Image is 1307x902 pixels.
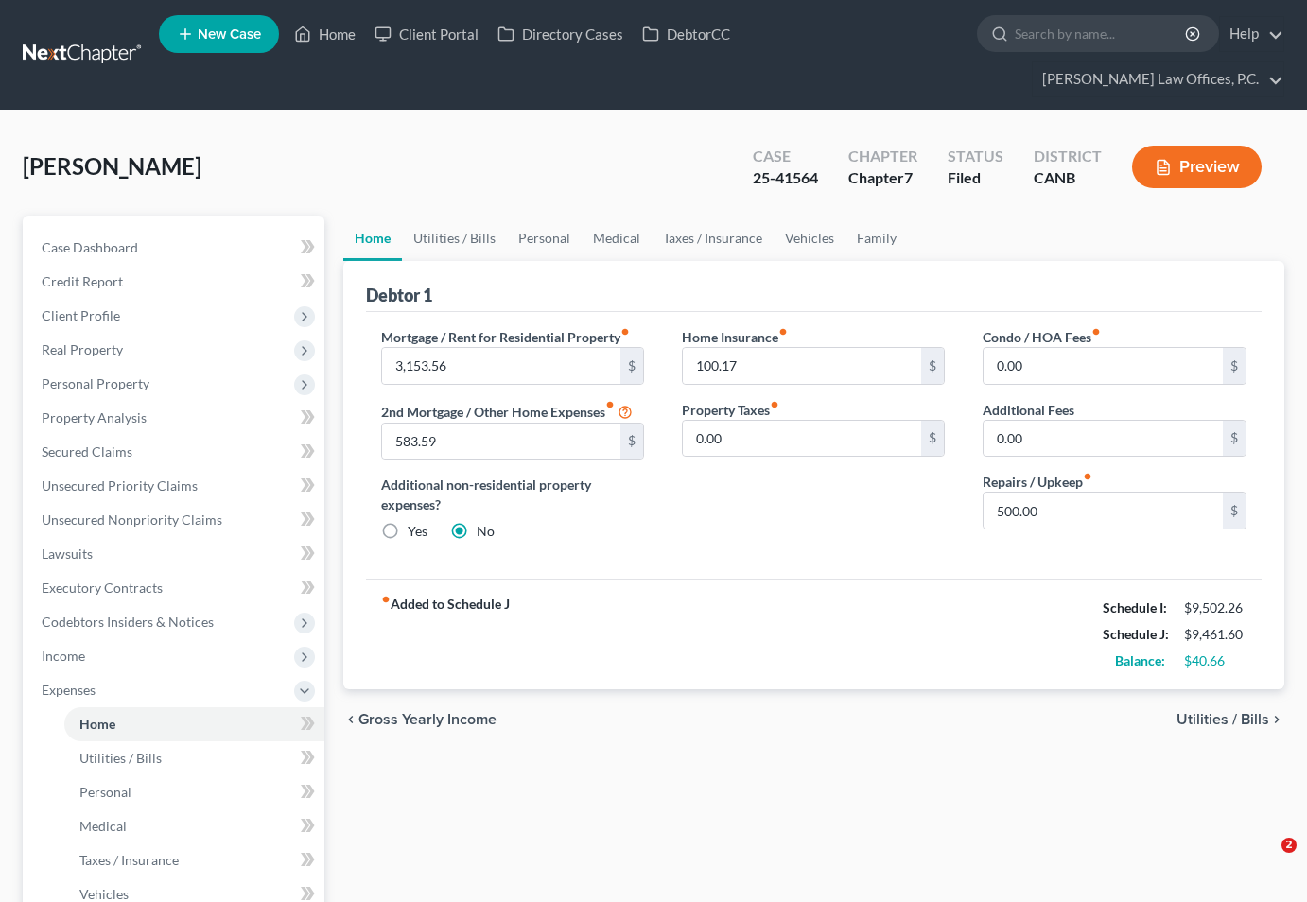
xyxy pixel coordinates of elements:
[1115,652,1165,668] strong: Balance:
[507,216,582,261] a: Personal
[1281,838,1297,853] span: 2
[42,682,96,698] span: Expenses
[64,775,324,809] a: Personal
[774,216,845,261] a: Vehicles
[633,17,740,51] a: DebtorCC
[1103,626,1169,642] strong: Schedule J:
[620,327,630,337] i: fiber_manual_record
[948,167,1003,189] div: Filed
[42,341,123,357] span: Real Property
[620,348,643,384] div: $
[42,273,123,289] span: Credit Report
[79,750,162,766] span: Utilities / Bills
[848,146,917,167] div: Chapter
[26,265,324,299] a: Credit Report
[1103,599,1167,616] strong: Schedule I:
[42,307,120,323] span: Client Profile
[983,400,1074,420] label: Additional Fees
[343,712,358,727] i: chevron_left
[1176,712,1269,727] span: Utilities / Bills
[605,400,615,409] i: fiber_manual_record
[1223,348,1246,384] div: $
[770,400,779,409] i: fiber_manual_record
[23,152,201,180] span: [PERSON_NAME]
[42,443,132,460] span: Secured Claims
[358,712,497,727] span: Gross Yearly Income
[79,886,129,902] span: Vehicles
[198,27,261,42] span: New Case
[488,17,633,51] a: Directory Cases
[984,348,1223,384] input: --
[26,537,324,571] a: Lawsuits
[42,648,85,664] span: Income
[848,167,917,189] div: Chapter
[477,522,495,541] label: No
[682,400,779,420] label: Property Taxes
[1243,838,1288,883] iframe: Intercom live chat
[921,348,944,384] div: $
[64,707,324,741] a: Home
[1269,712,1284,727] i: chevron_right
[26,401,324,435] a: Property Analysis
[365,17,488,51] a: Client Portal
[904,168,913,186] span: 7
[42,239,138,255] span: Case Dashboard
[1223,421,1246,457] div: $
[366,284,432,306] div: Debtor 1
[42,409,147,425] span: Property Analysis
[983,327,1101,347] label: Condo / HOA Fees
[1223,493,1246,529] div: $
[984,493,1223,529] input: --
[381,595,510,674] strong: Added to Schedule J
[1034,146,1102,167] div: District
[408,522,427,541] label: Yes
[983,472,1092,492] label: Repairs / Upkeep
[42,375,149,391] span: Personal Property
[1091,327,1101,337] i: fiber_manual_record
[381,327,630,347] label: Mortgage / Rent for Residential Property
[26,469,324,503] a: Unsecured Priority Claims
[1132,146,1262,188] button: Preview
[381,595,391,604] i: fiber_manual_record
[778,327,788,337] i: fiber_manual_record
[1083,472,1092,481] i: fiber_manual_record
[948,146,1003,167] div: Status
[382,424,621,460] input: --
[42,512,222,528] span: Unsecured Nonpriority Claims
[682,327,788,347] label: Home Insurance
[26,503,324,537] a: Unsecured Nonpriority Claims
[42,614,214,630] span: Codebtors Insiders & Notices
[582,216,652,261] a: Medical
[984,421,1223,457] input: --
[652,216,774,261] a: Taxes / Insurance
[753,146,818,167] div: Case
[1184,651,1246,670] div: $40.66
[1033,62,1283,96] a: [PERSON_NAME] Law Offices, P.C.
[64,809,324,843] a: Medical
[1034,167,1102,189] div: CANB
[1220,17,1283,51] a: Help
[64,741,324,775] a: Utilities / Bills
[921,421,944,457] div: $
[1184,625,1246,644] div: $9,461.60
[381,400,633,423] label: 2nd Mortgage / Other Home Expenses
[79,716,115,732] span: Home
[683,348,922,384] input: --
[620,424,643,460] div: $
[79,852,179,868] span: Taxes / Insurance
[285,17,365,51] a: Home
[343,712,497,727] button: chevron_left Gross Yearly Income
[1015,16,1188,51] input: Search by name...
[1176,712,1284,727] button: Utilities / Bills chevron_right
[42,477,198,494] span: Unsecured Priority Claims
[26,571,324,605] a: Executory Contracts
[26,435,324,469] a: Secured Claims
[42,546,93,562] span: Lawsuits
[381,475,644,514] label: Additional non-residential property expenses?
[382,348,621,384] input: --
[343,216,402,261] a: Home
[26,231,324,265] a: Case Dashboard
[845,216,908,261] a: Family
[79,784,131,800] span: Personal
[683,421,922,457] input: --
